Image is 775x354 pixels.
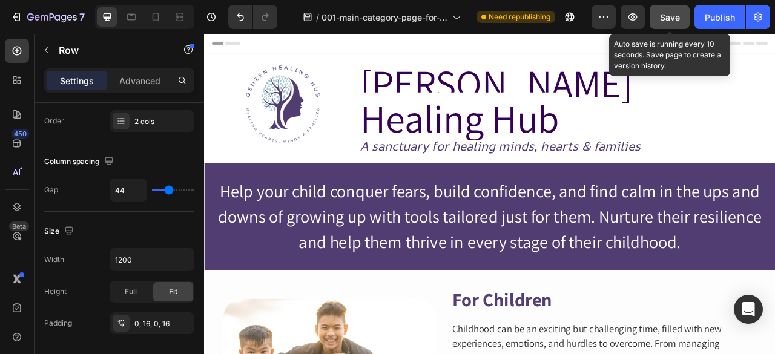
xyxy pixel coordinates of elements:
div: Gap [44,185,58,195]
strong: For Children [315,322,443,353]
div: Width [44,254,64,265]
div: 450 [12,129,29,139]
div: Publish [705,11,735,24]
div: Beta [9,221,29,231]
p: Row [59,43,162,57]
p: 7 [79,10,85,24]
button: 7 [5,5,90,29]
div: Order [44,116,64,126]
iframe: Design area [204,34,775,354]
input: Auto [110,179,147,201]
span: Need republishing [489,11,550,22]
input: Auto [110,249,194,270]
span: Fit [169,286,177,297]
p: Advanced [119,74,160,87]
div: Size [44,223,76,240]
div: Height [44,286,67,297]
button: Publish [694,5,745,29]
div: Column spacing [44,154,116,170]
span: / [316,11,319,24]
p: Settings [60,74,94,87]
button: Save [650,5,690,29]
span: Save [660,12,680,22]
div: 0, 16, 0, 16 [134,318,191,329]
div: Undo/Redo [228,5,277,29]
div: Padding [44,318,72,329]
span: 001-main-category-page-for-children [322,11,447,24]
div: Open Intercom Messenger [734,295,763,324]
span: Full [125,286,137,297]
div: 2 cols [134,116,191,127]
